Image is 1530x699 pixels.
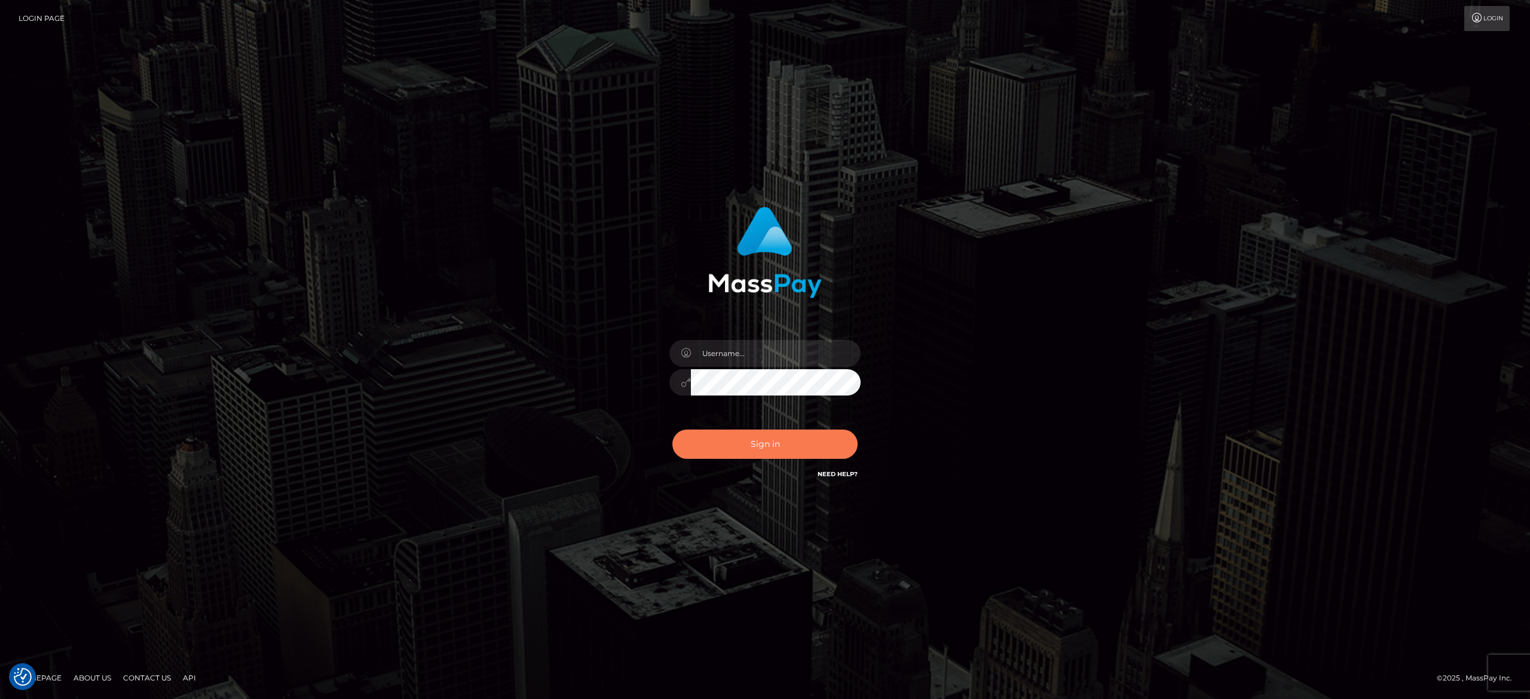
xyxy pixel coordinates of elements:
a: API [178,669,201,687]
a: Contact Us [118,669,176,687]
input: Username... [691,340,861,367]
a: Login [1464,6,1510,31]
button: Sign in [672,430,858,459]
a: Homepage [13,669,66,687]
a: Need Help? [818,470,858,478]
a: Login Page [19,6,65,31]
img: MassPay Login [708,207,822,298]
button: Consent Preferences [14,668,32,686]
img: Revisit consent button [14,668,32,686]
a: About Us [69,669,116,687]
div: © 2025 , MassPay Inc. [1437,672,1521,685]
